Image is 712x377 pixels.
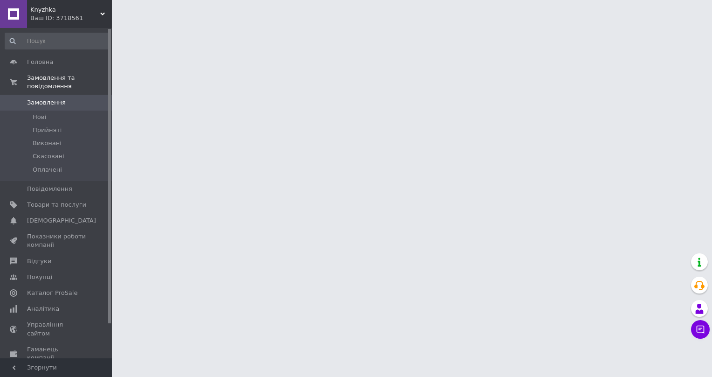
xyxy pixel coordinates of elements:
[27,58,53,66] span: Головна
[691,320,710,339] button: Чат з покупцем
[27,74,112,91] span: Замовлення та повідомлення
[33,126,62,134] span: Прийняті
[33,152,64,161] span: Скасовані
[33,139,62,147] span: Виконані
[27,305,59,313] span: Аналітика
[33,113,46,121] span: Нові
[27,273,52,281] span: Покупці
[27,257,51,265] span: Відгуки
[30,6,100,14] span: Knyzhka
[27,185,72,193] span: Повідомлення
[27,216,96,225] span: [DEMOGRAPHIC_DATA]
[27,98,66,107] span: Замовлення
[27,345,86,362] span: Гаманець компанії
[27,201,86,209] span: Товари та послуги
[27,289,77,297] span: Каталог ProSale
[27,232,86,249] span: Показники роботи компанії
[30,14,112,22] div: Ваш ID: 3718561
[33,166,62,174] span: Оплачені
[5,33,110,49] input: Пошук
[27,321,86,337] span: Управління сайтом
